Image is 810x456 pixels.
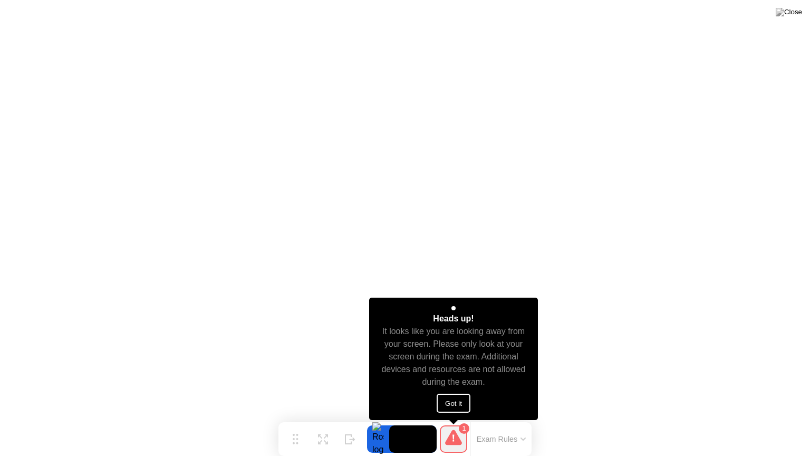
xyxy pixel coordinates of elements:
div: Heads up! [433,312,474,325]
div: 1 [459,423,469,434]
button: Got it [437,394,470,413]
div: It looks like you are looking away from your screen. Please only look at your screen during the e... [379,325,529,388]
button: Exam Rules [474,434,529,444]
img: Close [776,8,802,16]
